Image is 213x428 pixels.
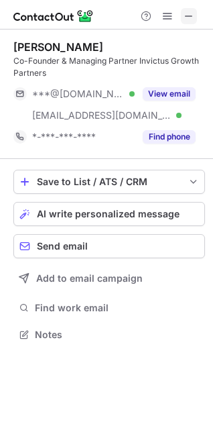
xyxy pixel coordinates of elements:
button: Find work email [13,299,205,317]
button: Reveal Button [143,87,196,101]
span: [EMAIL_ADDRESS][DOMAIN_NAME] [32,109,171,121]
span: Add to email campaign [36,273,143,284]
div: [PERSON_NAME] [13,40,103,54]
span: Find work email [35,302,200,314]
button: Add to email campaign [13,266,205,290]
button: save-profile-one-click [13,170,205,194]
span: Notes [35,329,200,341]
button: Reveal Button [143,130,196,144]
div: Save to List / ATS / CRM [37,176,182,187]
span: Send email [37,241,88,252]
button: Send email [13,234,205,258]
span: ***@[DOMAIN_NAME] [32,88,125,100]
button: Notes [13,325,205,344]
div: Co-Founder & Managing Partner Invictus Growth Partners [13,55,205,79]
button: AI write personalized message [13,202,205,226]
img: ContactOut v5.3.10 [13,8,94,24]
span: AI write personalized message [37,209,180,219]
